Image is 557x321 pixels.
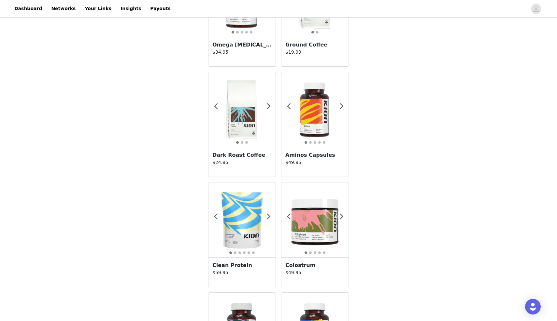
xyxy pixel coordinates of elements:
[208,186,276,253] img: #flavor_smooth_vanilla
[245,141,248,144] button: 3
[47,1,79,16] a: Networks
[240,141,244,144] button: 2
[285,49,345,56] p: $19.99
[236,141,239,144] button: 1
[240,31,244,34] button: 3
[285,151,345,159] h3: Aminos Capsules
[234,251,237,254] button: 2
[309,251,312,254] button: 2
[318,141,321,144] button: 4
[212,261,272,269] h3: Clean Protein
[318,251,321,254] button: 4
[243,251,246,254] button: 4
[146,1,175,16] a: Payouts
[322,251,326,254] button: 5
[285,261,345,269] h3: Colostrum
[252,251,255,254] button: 6
[247,251,250,254] button: 5
[313,141,317,144] button: 3
[212,41,272,49] h3: Omega [MEDICAL_DATA]
[525,299,541,314] div: Open Intercom Messenger
[117,1,145,16] a: Insights
[304,141,307,144] button: 1
[238,251,241,254] button: 3
[212,269,272,276] p: $59.95
[285,159,345,166] p: $49.95
[81,1,115,16] a: Your Links
[285,269,345,276] p: $49.95
[309,141,312,144] button: 2
[236,31,239,34] button: 2
[212,49,272,56] p: $34.95
[245,31,248,34] button: 4
[212,151,272,159] h3: Dark Roast Coffee
[313,251,317,254] button: 3
[285,41,345,49] h3: Ground Coffee
[533,4,539,14] div: avatar
[231,31,235,34] button: 1
[250,31,253,34] button: 5
[316,31,319,34] button: 2
[10,1,46,16] a: Dashboard
[311,31,314,34] button: 1
[304,251,307,254] button: 1
[212,159,272,166] p: $24.95
[322,141,326,144] button: 5
[229,251,232,254] button: 1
